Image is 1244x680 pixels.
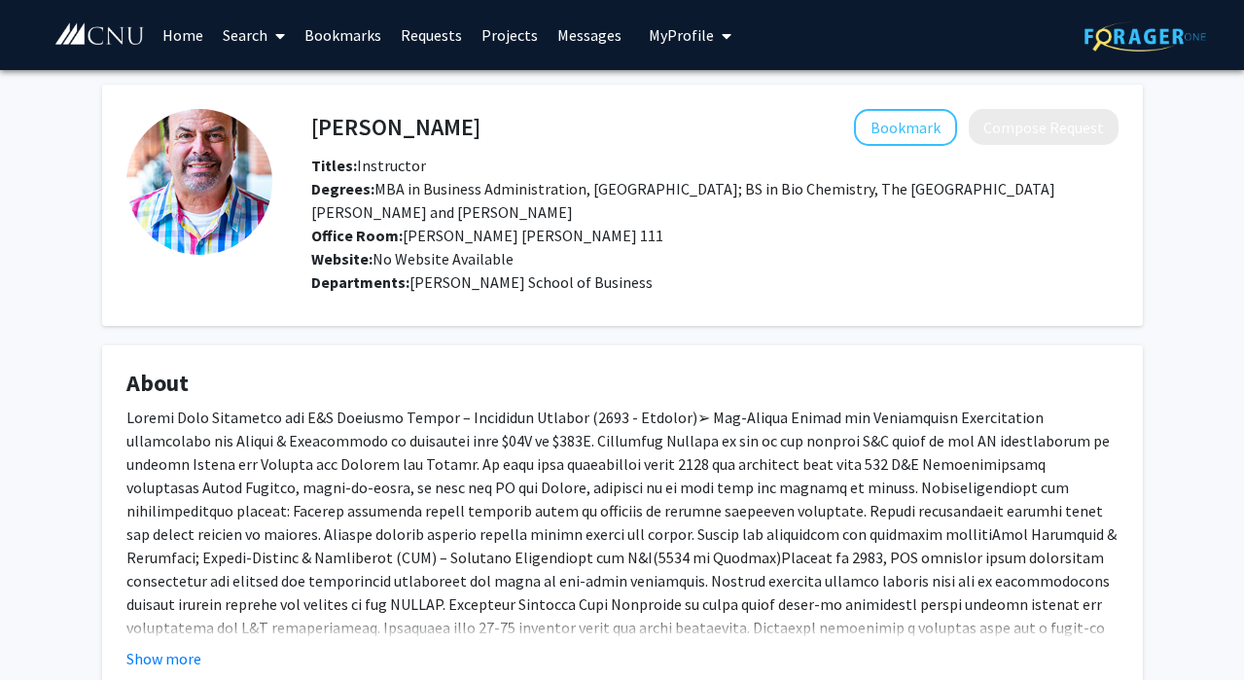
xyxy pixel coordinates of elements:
[53,22,146,47] img: Christopher Newport University Logo
[311,249,514,268] span: No Website Available
[311,226,663,245] span: [PERSON_NAME] [PERSON_NAME] 111
[472,1,548,69] a: Projects
[311,179,374,198] b: Degrees:
[854,109,957,146] button: Add Phillip Bazzani to Bookmarks
[213,1,295,69] a: Search
[15,592,83,665] iframe: Chat
[126,647,201,670] button: Show more
[311,109,480,145] h4: [PERSON_NAME]
[311,226,403,245] b: Office Room:
[311,156,357,175] b: Titles:
[548,1,631,69] a: Messages
[311,272,409,292] b: Departments:
[1084,21,1206,52] img: ForagerOne Logo
[409,272,653,292] span: [PERSON_NAME] School of Business
[391,1,472,69] a: Requests
[649,25,714,45] span: My Profile
[311,249,373,268] b: Website:
[311,156,426,175] span: Instructor
[126,109,272,255] img: Profile Picture
[311,179,1055,222] span: MBA in Business Administration, [GEOGRAPHIC_DATA]; BS in Bio Chemistry, The [GEOGRAPHIC_DATA][PER...
[295,1,391,69] a: Bookmarks
[126,370,1119,398] h4: About
[969,109,1119,145] button: Compose Request to Phillip Bazzani
[153,1,213,69] a: Home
